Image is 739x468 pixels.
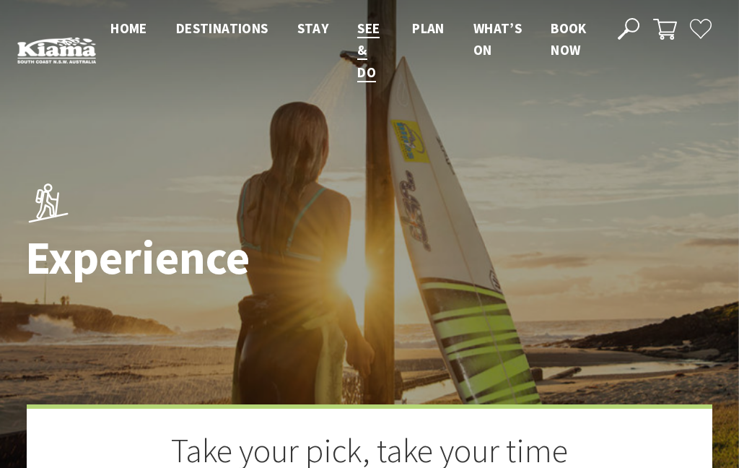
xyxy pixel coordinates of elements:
span: Stay [297,19,329,37]
span: Destinations [176,19,268,37]
span: What’s On [473,19,522,58]
span: Plan [412,19,445,37]
span: Home [110,19,147,37]
span: Book now [551,19,587,58]
span: See & Do [357,19,380,81]
h1: Experience [25,232,433,284]
img: Kiama Logo [17,37,96,64]
nav: Main Menu [96,17,601,83]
